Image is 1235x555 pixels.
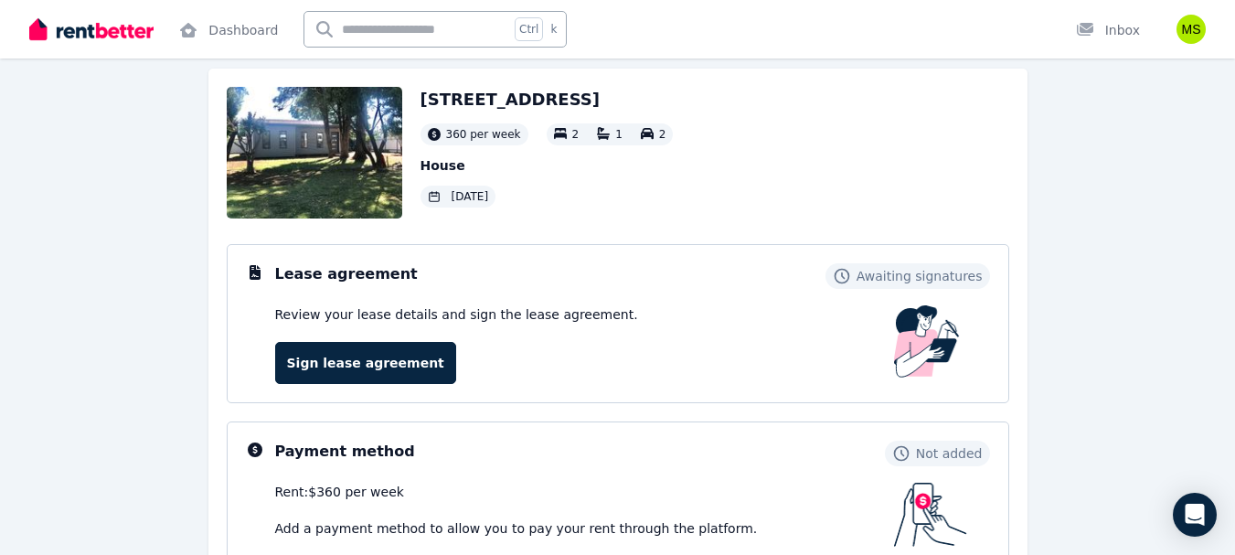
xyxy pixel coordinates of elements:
[894,305,960,378] img: Lease Agreement
[275,519,894,538] p: Add a payment method to allow you to pay your rent through the platform.
[421,87,674,112] h2: [STREET_ADDRESS]
[275,441,415,463] h3: Payment method
[572,128,580,141] span: 2
[275,483,894,501] div: Rent: $360 per week
[916,444,983,463] span: Not added
[515,17,543,41] span: Ctrl
[550,22,557,37] span: k
[1173,493,1217,537] div: Open Intercom Messenger
[894,483,967,547] img: Payment method
[659,128,666,141] span: 2
[275,305,638,324] p: Review your lease details and sign the lease agreement.
[1076,21,1140,39] div: Inbox
[452,189,489,204] span: [DATE]
[857,267,983,285] span: Awaiting signatures
[446,127,521,142] span: 360 per week
[421,156,674,175] p: House
[275,263,418,285] h3: Lease agreement
[29,16,154,43] img: RentBetter
[275,342,456,384] a: Sign lease agreement
[227,87,402,219] img: Property Url
[1176,15,1206,44] img: Moses Samuel
[615,128,623,141] span: 1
